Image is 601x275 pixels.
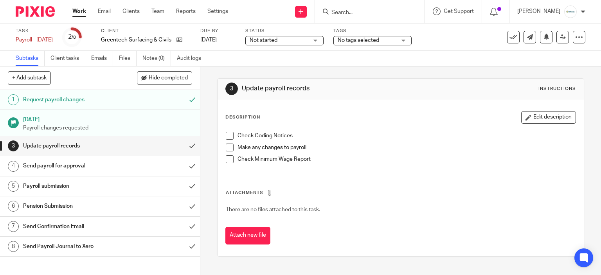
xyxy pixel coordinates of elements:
[8,221,19,232] div: 7
[331,9,401,16] input: Search
[8,140,19,151] div: 3
[23,221,125,232] h1: Send Confirmation Email
[226,207,320,212] span: There are no files attached to this task.
[245,28,324,34] label: Status
[226,191,263,195] span: Attachments
[16,28,53,34] label: Task
[72,35,76,40] small: /8
[521,111,576,124] button: Edit description
[23,114,192,124] h1: [DATE]
[333,28,412,34] label: Tags
[238,144,576,151] p: Make any changes to payroll
[225,227,270,244] button: Attach new file
[142,51,171,66] a: Notes (0)
[16,6,55,17] img: Pixie
[91,51,113,66] a: Emails
[16,36,53,44] div: Payroll - August 2025
[538,86,576,92] div: Instructions
[98,7,111,15] a: Email
[149,75,188,81] span: Hide completed
[72,7,86,15] a: Work
[101,28,191,34] label: Client
[250,38,277,43] span: Not started
[238,132,576,140] p: Check Coding Notices
[200,37,217,43] span: [DATE]
[23,94,125,106] h1: Request payroll changes
[16,51,45,66] a: Subtasks
[23,200,125,212] h1: Pension Submission
[68,32,76,41] div: 2
[444,9,474,14] span: Get Support
[176,7,196,15] a: Reports
[122,7,140,15] a: Clients
[23,140,125,152] h1: Update payroll records
[16,36,53,44] div: Payroll - [DATE]
[23,124,192,132] p: Payroll changes requested
[207,7,228,15] a: Settings
[8,201,19,212] div: 6
[564,5,577,18] img: Infinity%20Logo%20with%20Whitespace%20.png
[8,181,19,192] div: 5
[8,71,51,84] button: + Add subtask
[151,7,164,15] a: Team
[23,241,125,252] h1: Send Payroll Journal to Xero
[101,36,173,44] p: Greentech Surfacing & Civils Ltd
[177,51,207,66] a: Audit logs
[8,161,19,172] div: 4
[225,83,238,95] div: 3
[238,155,576,163] p: Check Minimum Wage Report
[200,28,236,34] label: Due by
[137,71,192,84] button: Hide completed
[50,51,85,66] a: Client tasks
[242,84,417,93] h1: Update payroll records
[338,38,379,43] span: No tags selected
[225,114,260,120] p: Description
[8,241,19,252] div: 8
[119,51,137,66] a: Files
[517,7,560,15] p: [PERSON_NAME]
[23,180,125,192] h1: Payroll submission
[8,94,19,105] div: 1
[23,160,125,172] h1: Send payroll for approval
